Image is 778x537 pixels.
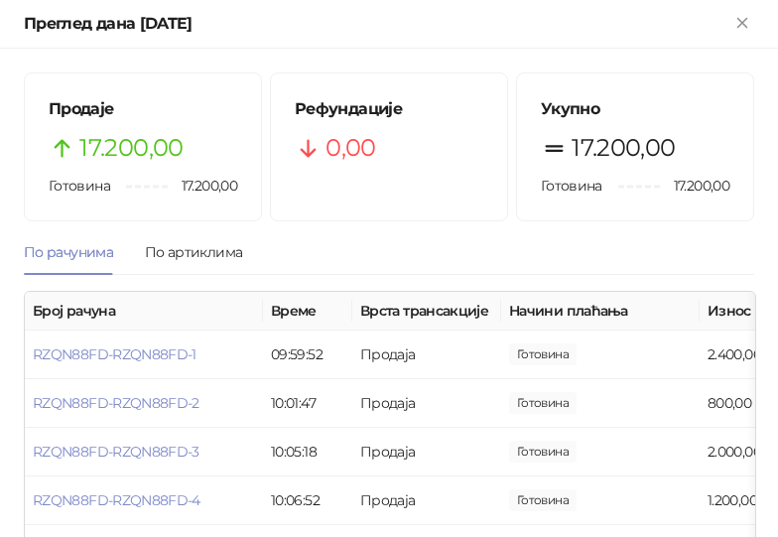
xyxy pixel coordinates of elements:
th: Врста трансакције [352,292,501,331]
span: Готовина [541,177,602,195]
div: По рачунима [24,241,113,263]
td: 10:06:52 [263,476,352,525]
h5: Укупно [541,97,729,121]
td: Продаја [352,379,501,428]
th: Време [263,292,352,331]
span: 2.000,00 [509,441,577,463]
td: 10:01:47 [263,379,352,428]
h5: Рефундације [295,97,483,121]
td: Продаја [352,331,501,379]
span: 0,00 [325,129,375,167]
th: Број рачуна [25,292,263,331]
span: 1.200,00 [509,489,577,511]
span: 17.200,00 [168,175,237,197]
div: Преглед дана [DATE] [24,12,730,36]
div: По артиклима [145,241,242,263]
button: Close [730,12,754,36]
a: RZQN88FD-RZQN88FD-4 [33,491,200,509]
span: 17.200,00 [660,175,729,197]
h5: Продаје [49,97,237,121]
span: 800,00 [509,392,577,414]
span: 17.200,00 [79,129,183,167]
td: Продаја [352,476,501,525]
a: RZQN88FD-RZQN88FD-3 [33,443,199,461]
td: Продаја [352,428,501,476]
span: 2.400,00 [509,343,577,365]
td: 09:59:52 [263,331,352,379]
a: RZQN88FD-RZQN88FD-2 [33,394,199,412]
a: RZQN88FD-RZQN88FD-1 [33,345,196,363]
span: 17.200,00 [572,129,675,167]
span: Готовина [49,177,110,195]
th: Начини плаћања [501,292,700,331]
td: 10:05:18 [263,428,352,476]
